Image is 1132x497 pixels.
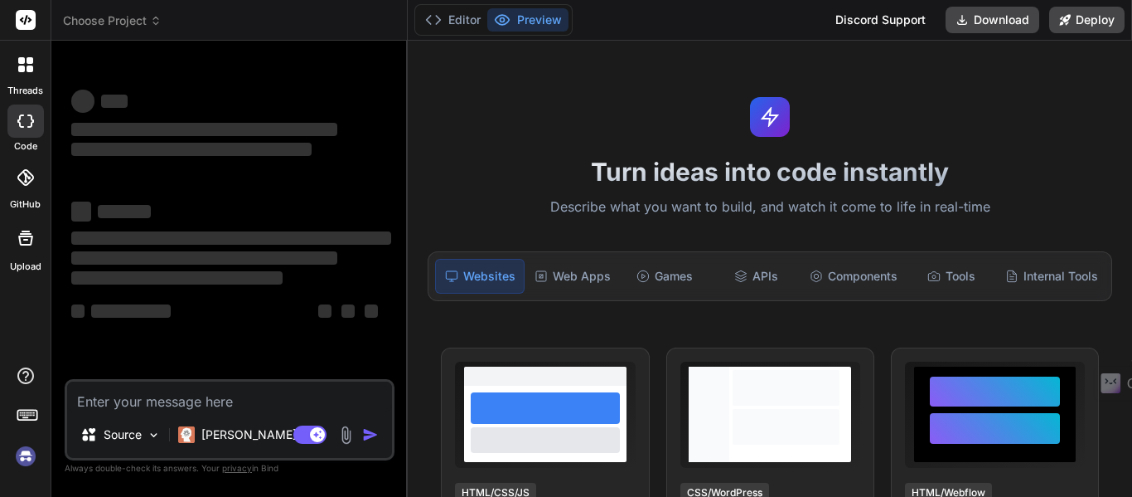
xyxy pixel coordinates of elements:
[98,205,151,218] span: ‌
[91,305,171,318] span: ‌
[65,460,394,476] p: Always double-check its answers. Your in Bind
[10,260,41,274] label: Upload
[528,259,617,294] div: Web Apps
[63,12,162,29] span: Choose Project
[7,84,43,98] label: threads
[178,426,195,443] img: Claude 4 Sonnet
[946,7,1039,33] button: Download
[71,143,312,156] span: ‌
[104,426,142,443] p: Source
[365,305,378,318] span: ‌
[418,8,487,32] button: Editor
[341,305,355,318] span: ‌
[907,259,995,294] div: Tools
[71,251,337,265] span: ‌
[318,305,331,318] span: ‌
[825,7,936,33] div: Discord Support
[12,442,40,470] img: signin
[201,426,325,443] p: [PERSON_NAME] 4 S..
[1049,7,1125,33] button: Deploy
[803,259,904,294] div: Components
[71,271,283,285] span: ‌
[487,8,568,32] button: Preview
[621,259,709,294] div: Games
[71,90,94,113] span: ‌
[435,259,525,294] div: Websites
[222,463,252,473] span: privacy
[362,426,379,443] img: icon
[712,259,800,294] div: APIs
[71,231,391,245] span: ‌
[71,202,91,222] span: ‌
[147,428,161,442] img: Pick Models
[418,157,1122,187] h1: Turn ideas into code instantly
[999,259,1105,294] div: Internal Tools
[10,197,41,212] label: GitHub
[418,197,1122,218] p: Describe what you want to build, and watch it come to life in real-time
[101,95,128,108] span: ‌
[336,426,356,445] img: attachment
[71,123,337,136] span: ‌
[71,305,85,318] span: ‌
[14,139,37,153] label: code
